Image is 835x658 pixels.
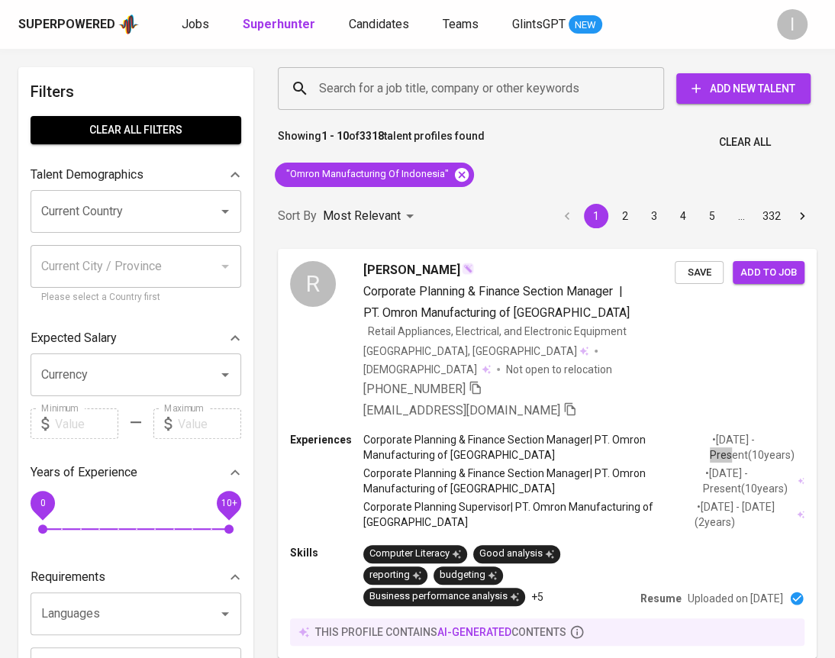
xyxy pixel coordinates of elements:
[243,15,318,34] a: Superhunter
[700,204,724,228] button: Go to page 5
[713,128,777,156] button: Clear All
[729,208,753,224] div: …
[703,466,795,496] p: • [DATE] - Present ( 10 years )
[31,323,241,353] div: Expected Salary
[619,282,623,301] span: |
[315,624,566,640] p: this profile contains contents
[31,568,105,586] p: Requirements
[182,17,209,31] span: Jobs
[214,364,236,385] button: Open
[18,16,115,34] div: Superpowered
[290,261,336,307] div: R
[368,325,627,337] span: Retail Appliances, Electrical, and Electronic Equipment
[31,329,117,347] p: Expected Salary
[363,284,613,298] span: Corporate Planning & Finance Section Manager
[506,362,612,377] p: Not open to relocation
[321,130,349,142] b: 1 - 10
[41,290,231,305] p: Please select a Country first
[710,432,804,463] p: • [DATE] - Present ( 10 years )
[363,403,560,418] span: [EMAIL_ADDRESS][DOMAIN_NAME]
[31,166,143,184] p: Talent Demographics
[642,204,666,228] button: Go to page 3
[443,15,482,34] a: Teams
[278,249,817,658] a: R[PERSON_NAME]Corporate Planning & Finance Section Manager|PT. Omron Manufacturing of [GEOGRAPHIC...
[278,128,485,156] p: Showing of talent profiles found
[758,204,785,228] button: Go to page 332
[278,207,317,225] p: Sort By
[275,167,458,182] span: "Omron Manufacturing Of Indonesia"
[182,15,212,34] a: Jobs
[688,591,783,606] p: Uploaded on [DATE]
[512,17,566,31] span: GlintsGPT
[363,466,703,496] p: Corporate Planning & Finance Section Manager | PT. Omron Manufacturing of [GEOGRAPHIC_DATA]
[671,204,695,228] button: Go to page 4
[31,457,241,488] div: Years of Experience
[275,163,474,187] div: "Omron Manufacturing Of Indonesia"
[733,261,804,285] button: Add to job
[290,545,363,560] p: Skills
[531,589,543,605] p: +5
[740,264,797,282] span: Add to job
[462,263,474,275] img: magic_wand.svg
[363,499,694,530] p: Corporate Planning Supervisor | PT. Omron Manufacturing of [GEOGRAPHIC_DATA]
[349,17,409,31] span: Candidates
[363,432,710,463] p: Corporate Planning & Finance Section Manager | PT. Omron Manufacturing of [GEOGRAPHIC_DATA]
[363,362,479,377] span: [DEMOGRAPHIC_DATA]
[43,121,229,140] span: Clear All filters
[363,382,466,396] span: [PHONE_NUMBER]
[178,408,241,439] input: Value
[323,202,419,231] div: Most Relevant
[290,432,363,447] p: Experiences
[55,408,118,439] input: Value
[40,498,45,508] span: 0
[512,15,602,34] a: GlintsGPT NEW
[31,160,241,190] div: Talent Demographics
[221,498,237,508] span: 10+
[31,463,137,482] p: Years of Experience
[214,201,236,222] button: Open
[369,568,421,582] div: reporting
[688,79,798,98] span: Add New Talent
[440,568,497,582] div: budgeting
[118,13,139,36] img: app logo
[359,130,384,142] b: 3318
[569,18,602,33] span: NEW
[443,17,479,31] span: Teams
[675,261,724,285] button: Save
[682,264,716,282] span: Save
[437,626,511,638] span: AI-generated
[31,116,241,144] button: Clear All filters
[214,603,236,624] button: Open
[790,204,814,228] button: Go to next page
[584,204,608,228] button: page 1
[31,79,241,104] h6: Filters
[349,15,412,34] a: Candidates
[719,133,771,152] span: Clear All
[694,499,795,530] p: • [DATE] - [DATE] ( 2 years )
[18,13,139,36] a: Superpoweredapp logo
[363,261,460,279] span: [PERSON_NAME]
[553,204,817,228] nav: pagination navigation
[369,589,519,604] div: Business performance analysis
[369,547,461,561] div: Computer Literacy
[479,547,554,561] div: Good analysis
[323,207,401,225] p: Most Relevant
[777,9,808,40] div: I
[31,562,241,592] div: Requirements
[613,204,637,228] button: Go to page 2
[243,17,315,31] b: Superhunter
[676,73,811,104] button: Add New Talent
[363,344,588,359] div: [GEOGRAPHIC_DATA], [GEOGRAPHIC_DATA]
[640,591,682,606] p: Resume
[363,305,630,320] span: PT. Omron Manufacturing of [GEOGRAPHIC_DATA]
